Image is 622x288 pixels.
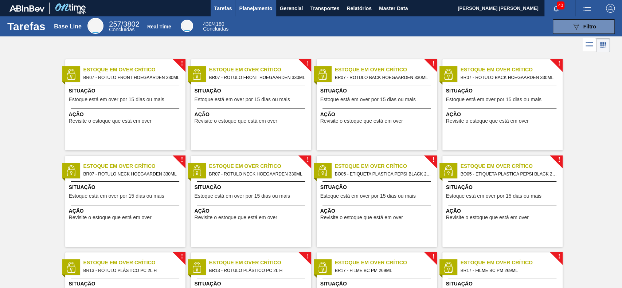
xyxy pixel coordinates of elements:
span: Revisite o estoque que está em over [69,118,152,124]
span: Estoque está em over por 15 dias ou mais [446,97,541,102]
span: Revisite o estoque que está em over [69,215,152,220]
div: Visão em Lista [583,38,596,52]
span: BR07 - ROTULO FRONT HOEGAARDEN 330ML [209,74,305,82]
img: status [443,262,454,273]
span: BR07 - ROTULO NECK HOEGAARDEN 330ML [209,170,305,178]
img: TNhmsLtSVTkK8tSr43FrP2fwEKptu5GPRR3wAAAABJRU5ErkJggg== [9,5,44,12]
span: Ação [69,207,184,215]
span: Estoque está em over por 15 dias ou mais [69,97,164,102]
span: ! [432,254,434,259]
span: Revisite o estoque que está em over [320,118,403,124]
span: Ação [320,207,435,215]
span: ! [558,254,560,259]
span: Ação [195,111,309,118]
span: ! [306,61,309,66]
span: Estoque em Over Crítico [209,259,311,267]
span: BR07 - ROTULO NECK HOEGAARDEN 330ML [83,170,180,178]
span: Revisite o estoque que está em over [446,215,529,220]
img: status [317,262,328,273]
span: Ação [195,207,309,215]
img: status [443,165,454,176]
span: Estoque em Over Crítico [209,66,311,74]
div: Base Line [87,18,103,34]
span: BR17 - FILME BC PM 269ML [335,267,431,275]
img: status [317,165,328,176]
span: Planejamento [239,4,272,13]
span: BR07 - ROTULO FRONT HOEGAARDEN 330ML [83,74,180,82]
span: Estoque em Over Crítico [461,259,563,267]
span: Estoque em Over Crítico [335,259,437,267]
span: Revisite o estoque que está em over [195,118,277,124]
div: Base Line [109,21,139,32]
div: Base Line [54,23,82,30]
span: 40 [557,1,564,9]
span: Situação [69,184,184,191]
img: status [191,69,202,80]
button: Filtro [553,19,615,34]
span: Estoque está em over por 15 dias ou mais [446,193,541,199]
span: BR13 - RÓTULO PLÁSTICO PC 2L H [83,267,180,275]
span: Filtro [583,24,596,29]
span: Situação [195,87,309,95]
span: Estoque em Over Crítico [83,162,185,170]
span: BR17 - FILME BC PM 269ML [461,267,557,275]
span: Estoque em Over Crítico [461,162,563,170]
span: Ação [320,111,435,118]
span: ! [306,254,309,259]
span: ! [306,157,309,163]
span: ! [558,157,560,163]
span: Situação [446,280,561,288]
img: status [191,262,202,273]
span: ! [558,61,560,66]
span: Revisite o estoque que está em over [320,215,403,220]
img: status [317,69,328,80]
span: Concluídas [109,27,134,32]
span: Estoque em Over Crítico [209,162,311,170]
span: Master Data [379,4,408,13]
img: status [66,262,77,273]
div: Visão em Cards [596,38,610,52]
span: Ação [446,111,561,118]
span: / 3802 [109,20,139,28]
span: Revisite o estoque que está em over [195,215,277,220]
span: Relatórios [347,4,371,13]
span: Estoque está em over por 15 dias ou mais [69,193,164,199]
span: Transportes [310,4,339,13]
span: Estoque está em over por 15 dias ou mais [320,97,416,102]
span: Ação [69,111,184,118]
span: Estoque está em over por 15 dias ou mais [195,193,290,199]
span: ! [432,157,434,163]
span: BR07 - ROTULO BACK HOEGAARDEN 330ML [461,74,557,82]
span: Concluídas [203,26,228,32]
span: Estoque em Over Crítico [335,66,437,74]
div: Real Time [147,24,171,29]
span: ! [181,254,183,259]
span: Gerencial [280,4,303,13]
span: Situação [69,87,184,95]
span: 430 [203,21,211,27]
span: Situação [195,184,309,191]
span: Situação [446,184,561,191]
img: status [66,165,77,176]
span: Situação [69,280,184,288]
img: status [443,69,454,80]
span: Estoque está em over por 15 dias ou mais [320,193,416,199]
span: Estoque em Over Crítico [335,162,437,170]
span: BR13 - RÓTULO PLÁSTICO PC 2L H [209,267,305,275]
span: Situação [195,280,309,288]
span: BO05 - ETIQUETA PLASTICA PEPSI BLACK 250ML [461,170,557,178]
span: Ação [446,207,561,215]
div: Real Time [181,20,193,32]
span: / 4180 [203,21,224,27]
span: BO05 - ETIQUETA PLASTICA PEPSI BLACK 250ML [335,170,431,178]
span: Estoque está em over por 15 dias ou mais [195,97,290,102]
span: ! [181,61,183,66]
span: Situação [320,184,435,191]
span: BR07 - ROTULO BACK HOEGAARDEN 330ML [335,74,431,82]
img: Logout [606,4,615,13]
span: Estoque em Over Crítico [83,66,185,74]
span: Situação [446,87,561,95]
img: status [66,69,77,80]
span: 257 [109,20,121,28]
div: Real Time [203,22,228,31]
